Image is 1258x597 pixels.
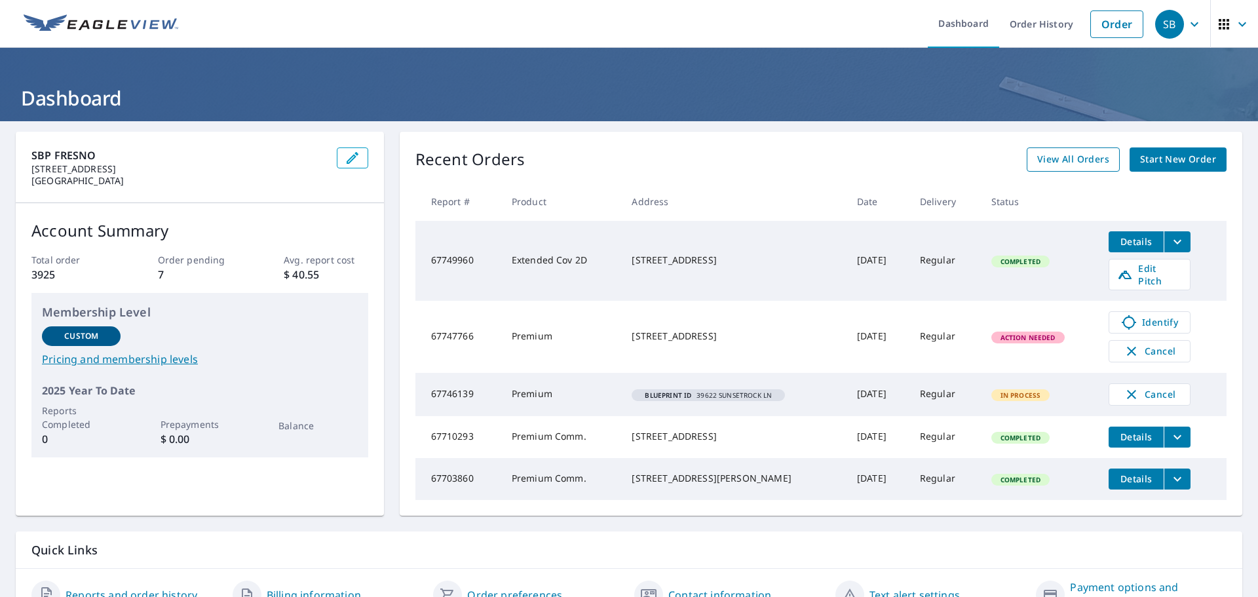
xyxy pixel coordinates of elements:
[1027,147,1120,172] a: View All Orders
[284,253,368,267] p: Avg. report cost
[161,417,239,431] p: Prepayments
[993,391,1049,400] span: In Process
[501,301,622,373] td: Premium
[31,267,115,282] p: 3925
[1109,383,1191,406] button: Cancel
[31,163,326,175] p: [STREET_ADDRESS]
[501,221,622,301] td: Extended Cov 2D
[645,392,691,398] em: Blueprint ID
[1122,343,1177,359] span: Cancel
[1117,262,1182,287] span: Edit Pitch
[1130,147,1227,172] a: Start New Order
[637,392,780,398] span: 39622 SUNSETROCK LN
[1109,259,1191,290] a: Edit Pitch
[1116,235,1156,248] span: Details
[1140,151,1216,168] span: Start New Order
[31,219,368,242] p: Account Summary
[161,431,239,447] p: $ 0.00
[909,221,981,301] td: Regular
[501,458,622,500] td: Premium Comm.
[632,254,835,267] div: [STREET_ADDRESS]
[1037,151,1109,168] span: View All Orders
[64,330,98,342] p: Custom
[1109,340,1191,362] button: Cancel
[981,182,1099,221] th: Status
[847,301,909,373] td: [DATE]
[632,472,835,485] div: [STREET_ADDRESS][PERSON_NAME]
[847,182,909,221] th: Date
[31,253,115,267] p: Total order
[621,182,846,221] th: Address
[909,416,981,458] td: Regular
[415,373,501,416] td: 67746139
[1116,431,1156,443] span: Details
[1164,469,1191,490] button: filesDropdownBtn-67703860
[158,267,242,282] p: 7
[284,267,368,282] p: $ 40.55
[1109,311,1191,334] a: Identify
[1122,387,1177,402] span: Cancel
[1155,10,1184,39] div: SB
[632,330,835,343] div: [STREET_ADDRESS]
[31,147,326,163] p: SBP FRESNO
[42,351,358,367] a: Pricing and membership levels
[24,14,178,34] img: EV Logo
[993,433,1048,442] span: Completed
[909,458,981,500] td: Regular
[1090,10,1143,38] a: Order
[16,85,1242,111] h1: Dashboard
[993,333,1063,342] span: Action Needed
[501,373,622,416] td: Premium
[415,416,501,458] td: 67710293
[501,182,622,221] th: Product
[415,182,501,221] th: Report #
[158,253,242,267] p: Order pending
[1109,427,1164,448] button: detailsBtn-67710293
[909,182,981,221] th: Delivery
[1117,315,1182,330] span: Identify
[415,301,501,373] td: 67747766
[415,221,501,301] td: 67749960
[1164,231,1191,252] button: filesDropdownBtn-67749960
[1116,472,1156,485] span: Details
[1109,231,1164,252] button: detailsBtn-67749960
[847,373,909,416] td: [DATE]
[42,303,358,321] p: Membership Level
[501,416,622,458] td: Premium Comm.
[278,419,357,433] p: Balance
[632,430,835,443] div: [STREET_ADDRESS]
[1109,469,1164,490] button: detailsBtn-67703860
[993,257,1048,266] span: Completed
[847,458,909,500] td: [DATE]
[42,431,121,447] p: 0
[993,475,1048,484] span: Completed
[415,458,501,500] td: 67703860
[847,416,909,458] td: [DATE]
[415,147,525,172] p: Recent Orders
[1164,427,1191,448] button: filesDropdownBtn-67710293
[909,301,981,373] td: Regular
[31,175,326,187] p: [GEOGRAPHIC_DATA]
[909,373,981,416] td: Regular
[42,383,358,398] p: 2025 Year To Date
[31,542,1227,558] p: Quick Links
[847,221,909,301] td: [DATE]
[42,404,121,431] p: Reports Completed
